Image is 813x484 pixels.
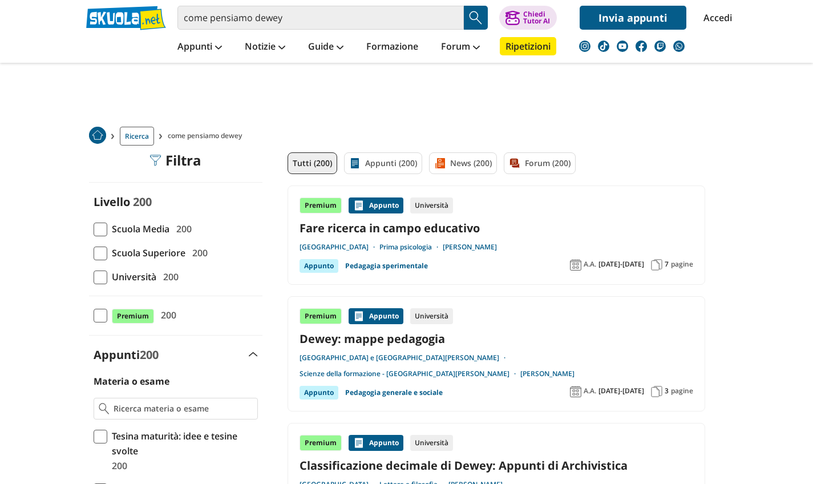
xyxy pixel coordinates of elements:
img: Filtra filtri mobile [149,155,161,166]
label: Materia o esame [94,375,169,388]
span: 3 [665,386,669,396]
a: Classificazione decimale di Dewey: Appunti di Archivistica [300,458,693,473]
span: 200 [140,347,159,362]
img: Pagine [651,386,662,397]
img: Anno accademico [570,386,581,397]
img: twitch [654,41,666,52]
span: Scuola Superiore [107,245,185,260]
div: Chiedi Tutor AI [523,11,550,25]
span: pagine [671,260,693,269]
a: [PERSON_NAME] [520,369,575,378]
div: Premium [300,435,342,451]
img: Appunti contenuto [353,437,365,449]
span: 200 [133,194,152,209]
a: Guide [305,37,346,58]
span: 7 [665,260,669,269]
a: Invia appunti [580,6,686,30]
span: pagine [671,386,693,396]
a: Formazione [363,37,421,58]
a: Scienze della formazione - [GEOGRAPHIC_DATA][PERSON_NAME] [300,369,520,378]
div: Appunto [349,435,403,451]
a: Dewey: mappe pedagogia [300,331,693,346]
div: Premium [300,197,342,213]
span: come pensiamo dewey [168,127,246,146]
img: Pagine [651,259,662,271]
a: Notizie [242,37,288,58]
img: facebook [636,41,647,52]
span: A.A. [584,260,596,269]
img: Appunti contenuto [353,310,365,322]
a: Forum [438,37,483,58]
img: Home [89,127,106,144]
span: 200 [159,269,179,284]
span: [DATE]-[DATE] [598,260,644,269]
a: Forum (200) [504,152,576,174]
img: instagram [579,41,590,52]
img: youtube [617,41,628,52]
button: Search Button [464,6,488,30]
span: 200 [107,458,127,473]
div: Università [410,197,453,213]
a: Prima psicologia [379,243,443,252]
label: Livello [94,194,130,209]
span: 200 [172,221,192,236]
img: Appunti filtro contenuto [349,158,361,169]
div: Appunto [349,308,403,324]
span: Tesina maturità: idee e tesine svolte [107,429,258,458]
a: Pedagogia generale e sociale [345,386,443,400]
div: Appunto [349,197,403,213]
div: Università [410,435,453,451]
span: 200 [188,245,208,260]
img: News filtro contenuto [434,158,446,169]
span: Premium [112,309,154,324]
img: Apri e chiudi sezione [249,352,258,357]
a: Ripetizioni [500,37,556,55]
span: Scuola Media [107,221,169,236]
a: Fare ricerca in campo educativo [300,220,693,236]
img: Cerca appunti, riassunti o versioni [467,9,484,26]
a: News (200) [429,152,497,174]
img: Forum filtro contenuto [509,158,520,169]
a: Appunti (200) [344,152,422,174]
button: ChiediTutor AI [499,6,557,30]
img: WhatsApp [673,41,685,52]
input: Ricerca materia o esame [114,403,252,414]
div: Filtra [149,152,201,168]
img: Appunti contenuto [353,200,365,211]
a: Accedi [703,6,727,30]
a: Home [89,127,106,146]
a: Ricerca [120,127,154,146]
input: Cerca appunti, riassunti o versioni [177,6,464,30]
div: Università [410,308,453,324]
a: Pedagagia sperimentale [345,259,428,273]
div: Premium [300,308,342,324]
img: Anno accademico [570,259,581,271]
span: 200 [156,308,176,322]
a: [GEOGRAPHIC_DATA] [300,243,379,252]
span: Università [107,269,156,284]
a: Tutti (200) [288,152,337,174]
div: Appunto [300,386,338,400]
div: Appunto [300,259,338,273]
a: [PERSON_NAME] [443,243,497,252]
span: A.A. [584,386,596,396]
a: [GEOGRAPHIC_DATA] e [GEOGRAPHIC_DATA][PERSON_NAME] [300,353,510,362]
span: [DATE]-[DATE] [598,386,644,396]
a: Appunti [175,37,225,58]
img: tiktok [598,41,609,52]
label: Appunti [94,347,159,362]
img: Ricerca materia o esame [99,403,110,414]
